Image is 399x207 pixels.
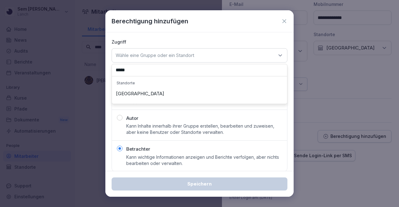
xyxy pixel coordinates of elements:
[112,177,287,191] button: Speichern
[126,146,150,153] p: Betrachter
[116,52,194,59] p: Wähle eine Gruppe oder ein Standort
[126,123,282,135] p: Kann Inhalte innerhalb ihrer Gruppe erstellen, bearbeiten und zuweisen, aber keine Benutzer oder ...
[112,39,287,45] p: Zugriff
[112,16,188,26] p: Berechtigung hinzufügen
[113,88,286,100] div: [GEOGRAPHIC_DATA]
[113,78,286,88] p: Standorte
[117,181,282,187] div: Speichern
[126,154,282,167] p: Kann wichtige Informationen anzeigen und Berichte verfolgen, aber nichts bearbeiten oder verwalten.
[126,115,138,122] p: Autor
